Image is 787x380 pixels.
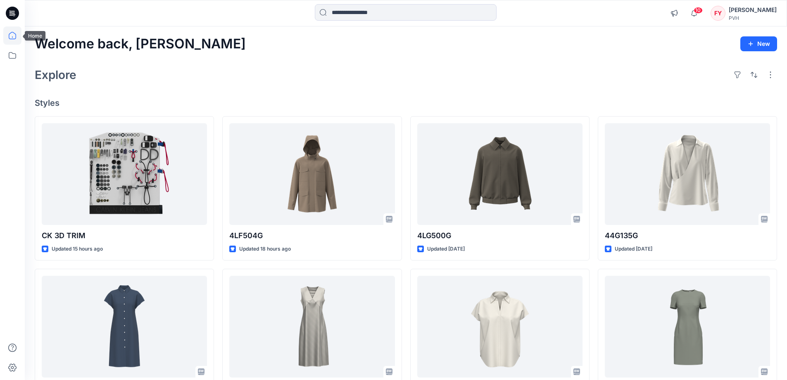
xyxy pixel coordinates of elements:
p: Updated [DATE] [427,245,465,253]
p: Updated [DATE] [615,245,652,253]
h2: Explore [35,68,76,81]
a: 44G135G [605,123,770,225]
button: New [740,36,777,51]
a: 44F154G [417,276,583,378]
a: 4LF504G [229,123,395,225]
h2: Welcome back, [PERSON_NAME] [35,36,246,52]
p: Updated 15 hours ago [52,245,103,253]
div: [PERSON_NAME] [729,5,777,15]
a: CK 3D TRIM [42,123,207,225]
p: 4LG500G [417,230,583,241]
h4: Styles [35,98,777,108]
a: 4LG500G [417,123,583,225]
p: Updated 18 hours ago [239,245,291,253]
a: 44G016G [229,276,395,378]
p: 4LF504G [229,230,395,241]
a: 44F020G [605,276,770,378]
a: 44G008G [42,276,207,378]
p: CK 3D TRIM [42,230,207,241]
p: 44G135G [605,230,770,241]
div: PVH [729,15,777,21]
span: 10 [694,7,703,14]
div: FY [711,6,725,21]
